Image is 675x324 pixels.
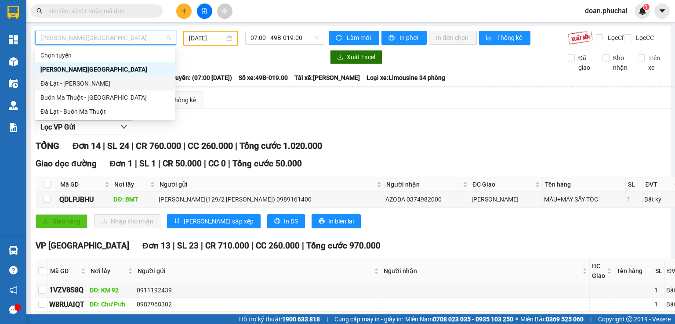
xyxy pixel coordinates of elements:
[9,266,18,274] span: question-circle
[9,57,18,66] img: warehouse-icon
[575,53,596,72] span: Đã giao
[330,50,382,64] button: downloadXuất Excel
[486,35,494,42] span: bar-chart
[627,194,641,204] div: 1
[592,261,605,281] span: ĐC Giao
[7,6,19,19] img: logo-vxr
[614,259,653,283] th: Tên hàng
[177,241,199,251] span: SL 23
[168,73,232,83] span: Chuyến: (07:00 [DATE])
[282,316,320,323] strong: 1900 633 818
[433,316,513,323] strong: 0708 023 035 - 0935 103 250
[568,31,593,45] img: 9k=
[137,285,380,295] div: 0911192439
[654,313,663,323] div: 1
[110,158,133,169] span: Đơn 1
[626,316,632,322] span: copyright
[184,216,254,226] span: [PERSON_NAME] sắp xếp
[472,180,534,189] span: ĐC Giao
[204,158,206,169] span: |
[256,241,300,251] span: CC 260.000
[306,241,381,251] span: Tổng cước 970.000
[36,158,97,169] span: Giao dọc đường
[201,241,203,251] span: |
[639,7,646,15] img: icon-new-feature
[267,214,305,228] button: printerIn DS
[36,214,87,228] button: uploadGiao hàng
[405,314,513,324] span: Miền Nam
[40,79,170,88] div: Đà Lạt - [PERSON_NAME]
[158,158,160,169] span: |
[90,285,134,295] div: DĐ: KM 92
[578,5,635,16] span: doan.phuchai
[429,31,477,45] button: In đơn chọn
[9,35,18,44] img: dashboard-icon
[544,194,624,204] div: MÀU+MÁY SẤY TÓC
[137,313,380,323] div: 0878039274
[205,241,249,251] span: CR 710.000
[232,158,302,169] span: Tổng cước 50.000
[48,6,152,16] input: Tìm tên, số ĐT hoặc mã đơn
[334,314,403,324] span: Cung cấp máy in - giấy in:
[160,180,374,189] span: Người gửi
[9,79,18,88] img: warehouse-icon
[107,140,129,151] span: SL 24
[35,90,175,104] div: Buôn Ma Thuột - Đà Lạt
[181,8,187,14] span: plus
[367,73,445,83] span: Loại xe: Limousine 34 phòng
[73,140,101,151] span: Đơn 14
[520,314,584,324] span: Miền Bắc
[472,194,541,204] div: [PERSON_NAME]
[9,306,18,314] span: message
[274,218,280,225] span: printer
[658,7,666,15] span: caret-down
[632,33,655,43] span: Lọc CC
[35,62,175,76] div: Gia Lai - Đà Lạt
[40,107,170,116] div: Đà Lạt - Buôn Ma Thuột
[329,31,379,45] button: syncLàm mới
[139,158,156,169] span: SL 1
[590,314,592,324] span: |
[197,4,212,19] button: file-add
[328,216,354,226] span: In biên lai
[388,35,396,42] span: printer
[221,8,228,14] span: aim
[36,140,59,151] span: TỔNG
[644,194,671,204] div: Bất kỳ
[103,140,105,151] span: |
[135,158,137,169] span: |
[645,53,666,72] span: Trên xe
[40,122,75,133] span: Lọc VP Gửi
[40,93,170,102] div: Buôn Ma Thuột - [GEOGRAPHIC_DATA]
[645,4,648,10] span: 1
[543,177,626,192] th: Tên hàng
[9,246,18,255] img: warehouse-icon
[58,192,112,207] td: QDLPJBHU
[136,140,181,151] span: CR 760.000
[188,140,233,151] span: CC 260.000
[626,177,643,192] th: SL
[9,101,18,110] img: warehouse-icon
[497,33,523,43] span: Thống kê
[49,284,87,295] div: 1VZV8S8Q
[40,50,170,60] div: Chọn tuyến
[240,140,322,151] span: Tổng cước 1.020.000
[36,241,129,251] span: VP [GEOGRAPHIC_DATA]
[120,123,127,130] span: down
[515,317,518,321] span: ⚪️
[94,214,160,228] button: downloadNhập kho nhận
[399,33,420,43] span: In phơi
[381,31,427,45] button: printerIn phơi
[386,180,461,189] span: Người nhận
[60,180,103,189] span: Mã GD
[653,259,665,283] th: SL
[174,218,180,225] span: sort-ascending
[479,31,530,45] button: bar-chartThống kê
[239,73,288,83] span: Số xe: 49B-019.00
[40,65,170,74] div: [PERSON_NAME][GEOGRAPHIC_DATA]
[176,4,192,19] button: plus
[610,53,631,72] span: Kho nhận
[159,194,382,204] div: [PERSON_NAME](129/2 [PERSON_NAME]) 0989161400
[319,218,325,225] span: printer
[173,241,175,251] span: |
